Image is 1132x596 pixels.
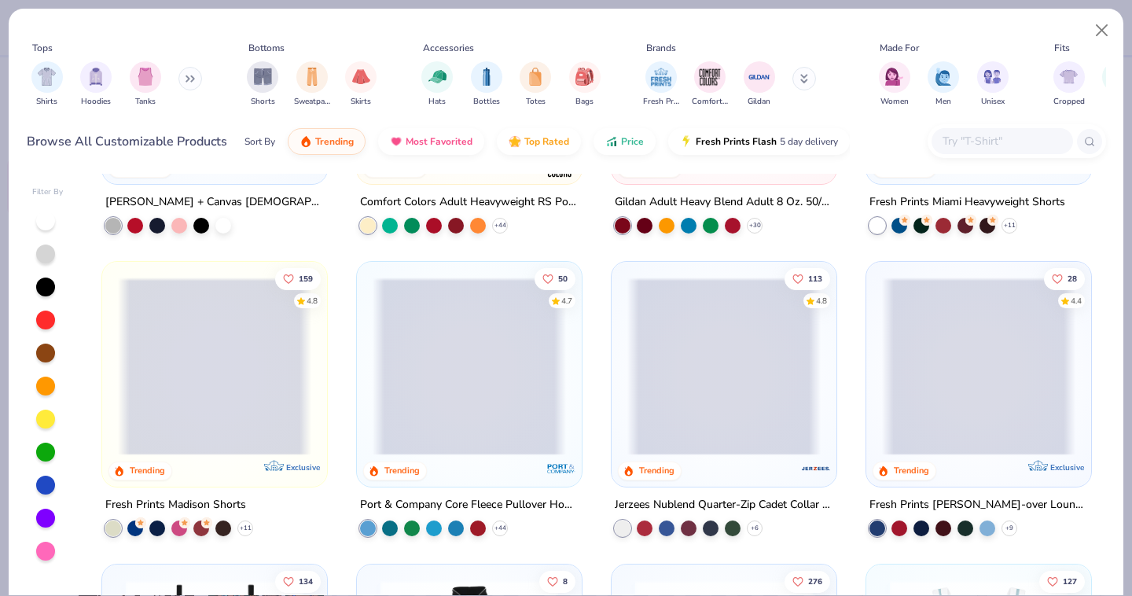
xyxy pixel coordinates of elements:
div: 4.8 [307,295,318,307]
span: Most Favorited [406,135,472,148]
span: Shorts [251,96,275,108]
span: Trending [315,135,354,148]
img: Skirts Image [352,68,370,86]
button: Top Rated [497,128,581,155]
img: Cropped Image [1060,68,1078,86]
button: filter button [879,61,910,108]
img: Port & Company logo [546,453,577,484]
img: Unisex Image [983,68,1002,86]
span: Comfort Colors [692,96,728,108]
img: Totes Image [527,68,544,86]
button: filter button [80,61,112,108]
button: Like [276,267,322,289]
button: filter button [928,61,959,108]
div: Fits [1054,41,1070,55]
div: Brands [646,41,676,55]
img: Shirts Image [38,68,56,86]
img: most_fav.gif [390,135,402,148]
span: 5 day delivery [780,133,838,151]
div: filter for Men [928,61,959,108]
button: Most Favorited [378,128,484,155]
div: filter for Bags [569,61,601,108]
div: Browse All Customizable Products [27,132,227,151]
button: filter button [1053,61,1085,108]
span: Hats [428,96,446,108]
div: filter for Unisex [977,61,1009,108]
button: filter button [247,61,278,108]
div: Port & Company Core Fleece Pullover Hooded Sweatshirt [360,495,579,515]
div: Fresh Prints Madison Shorts [105,495,246,515]
div: Fresh Prints [PERSON_NAME]-over Lounge Shorts [869,495,1088,515]
span: 276 [808,577,822,585]
div: filter for Gildan [744,61,775,108]
div: filter for Comfort Colors [692,61,728,108]
span: Price [621,135,644,148]
span: + 11 [240,524,252,533]
div: Gildan Adult Heavy Blend Adult 8 Oz. 50/50 Fleece Crew [615,193,833,212]
button: Like [785,267,830,289]
button: filter button [569,61,601,108]
div: Filter By [32,186,64,198]
span: 8 [563,577,568,585]
span: Gildan [748,96,770,108]
img: Men Image [935,68,952,86]
div: filter for Bottles [471,61,502,108]
button: filter button [643,61,679,108]
img: Gildan Image [748,65,771,89]
div: filter for Fresh Prints [643,61,679,108]
span: Tanks [135,96,156,108]
img: Fresh Prints Image [649,65,673,89]
span: 28 [1068,274,1077,282]
div: 4.4 [1071,295,1082,307]
img: Bottles Image [478,68,495,86]
div: filter for Cropped [1053,61,1085,108]
div: filter for Skirts [345,61,377,108]
div: filter for Shirts [31,61,63,108]
button: filter button [744,61,775,108]
div: Accessories [423,41,474,55]
span: + 30 [748,221,760,230]
button: Price [594,128,656,155]
span: + 6 [751,524,759,533]
button: Like [1039,570,1085,592]
span: Fresh Prints [643,96,679,108]
span: Skirts [351,96,371,108]
span: Sweatpants [294,96,330,108]
div: Sort By [244,134,275,149]
button: filter button [294,61,330,108]
span: Unisex [981,96,1005,108]
img: Tanks Image [137,68,154,86]
div: filter for Hoodies [80,61,112,108]
span: + 9 [1005,524,1013,533]
img: Comfort Colors Image [698,65,722,89]
button: Fresh Prints Flash5 day delivery [668,128,850,155]
div: filter for Shorts [247,61,278,108]
div: Comfort Colors Adult Heavyweight RS Pocket T-Shirt [360,193,579,212]
button: filter button [471,61,502,108]
span: Men [935,96,951,108]
img: flash.gif [680,135,693,148]
button: Like [276,570,322,592]
button: Close [1087,16,1117,46]
div: Tops [32,41,53,55]
button: filter button [130,61,161,108]
button: Trending [288,128,366,155]
div: [PERSON_NAME] + Canvas [DEMOGRAPHIC_DATA]' Micro Ribbed Baby Tee [105,193,324,212]
span: + 44 [494,524,506,533]
button: Like [785,570,830,592]
span: 127 [1063,577,1077,585]
img: Women Image [885,68,903,86]
div: Made For [880,41,919,55]
span: Shirts [36,96,57,108]
button: filter button [692,61,728,108]
span: Bottles [473,96,500,108]
span: Hoodies [81,96,111,108]
span: + 44 [494,221,506,230]
div: filter for Tanks [130,61,161,108]
button: Like [1044,267,1085,289]
div: filter for Hats [421,61,453,108]
div: filter for Totes [520,61,551,108]
img: TopRated.gif [509,135,521,148]
img: Bags Image [575,68,593,86]
div: Bottoms [248,41,285,55]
